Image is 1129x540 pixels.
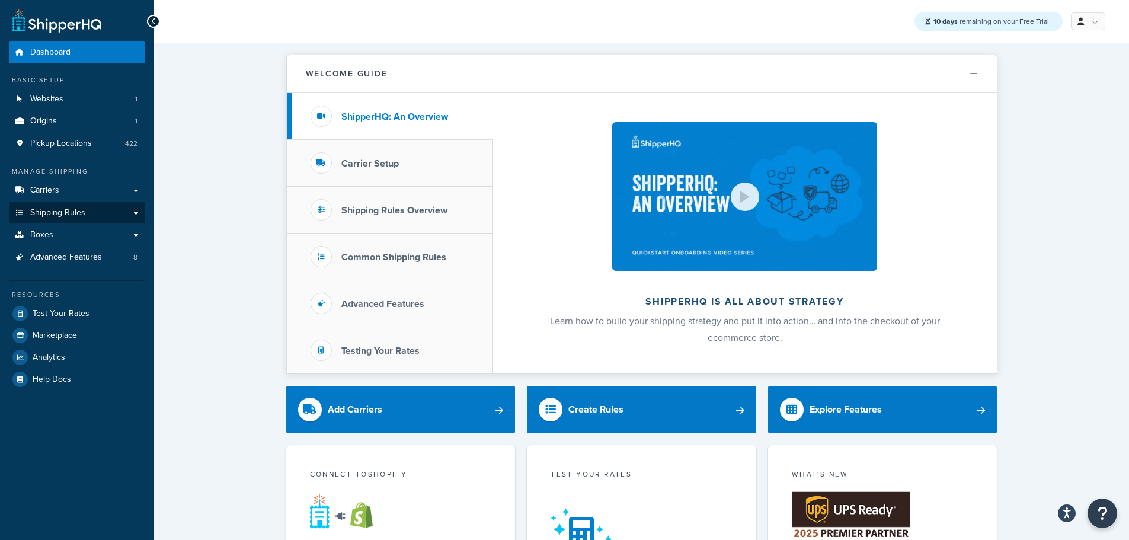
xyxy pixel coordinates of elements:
[9,88,145,110] li: Websites
[810,401,882,418] div: Explore Features
[341,346,420,356] h3: Testing Your Rates
[524,296,965,307] h2: ShipperHQ is all about strategy
[306,69,388,78] h2: Welcome Guide
[30,116,57,126] span: Origins
[310,493,384,529] img: connect-shq-shopify-9b9a8c5a.svg
[135,94,137,104] span: 1
[30,230,53,240] span: Boxes
[9,347,145,368] a: Analytics
[30,253,102,263] span: Advanced Features
[30,208,85,218] span: Shipping Rules
[551,469,733,483] div: Test your rates
[33,309,89,319] span: Test Your Rates
[9,167,145,177] div: Manage Shipping
[9,110,145,132] a: Origins1
[33,331,77,341] span: Marketplace
[286,386,516,433] a: Add Carriers
[341,205,447,216] h3: Shipping Rules Overview
[310,469,492,483] div: Connect to Shopify
[9,180,145,202] a: Carriers
[9,133,145,155] a: Pickup Locations422
[135,116,137,126] span: 1
[9,303,145,324] a: Test Your Rates
[527,386,756,433] a: Create Rules
[328,401,382,418] div: Add Carriers
[933,16,1049,27] span: remaining on your Free Trial
[9,247,145,269] a: Advanced Features8
[33,375,71,385] span: Help Docs
[287,55,997,93] button: Welcome Guide
[9,133,145,155] li: Pickup Locations
[9,369,145,390] a: Help Docs
[30,186,59,196] span: Carriers
[30,47,71,57] span: Dashboard
[341,158,399,169] h3: Carrier Setup
[341,252,446,263] h3: Common Shipping Rules
[550,314,940,344] span: Learn how to build your shipping strategy and put it into action… and into the checkout of your e...
[9,247,145,269] li: Advanced Features
[125,139,137,149] span: 422
[792,469,974,483] div: What's New
[341,111,448,122] h3: ShipperHQ: An Overview
[9,325,145,346] a: Marketplace
[612,122,877,271] img: ShipperHQ is all about strategy
[9,88,145,110] a: Websites1
[33,353,65,363] span: Analytics
[9,110,145,132] li: Origins
[9,290,145,300] div: Resources
[9,224,145,246] a: Boxes
[1088,499,1117,528] button: Open Resource Center
[30,139,92,149] span: Pickup Locations
[933,16,958,27] strong: 10 days
[30,94,63,104] span: Websites
[133,253,137,263] span: 8
[341,299,424,309] h3: Advanced Features
[9,41,145,63] a: Dashboard
[9,75,145,85] div: Basic Setup
[768,386,997,433] a: Explore Features
[568,401,623,418] div: Create Rules
[9,202,145,224] a: Shipping Rules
